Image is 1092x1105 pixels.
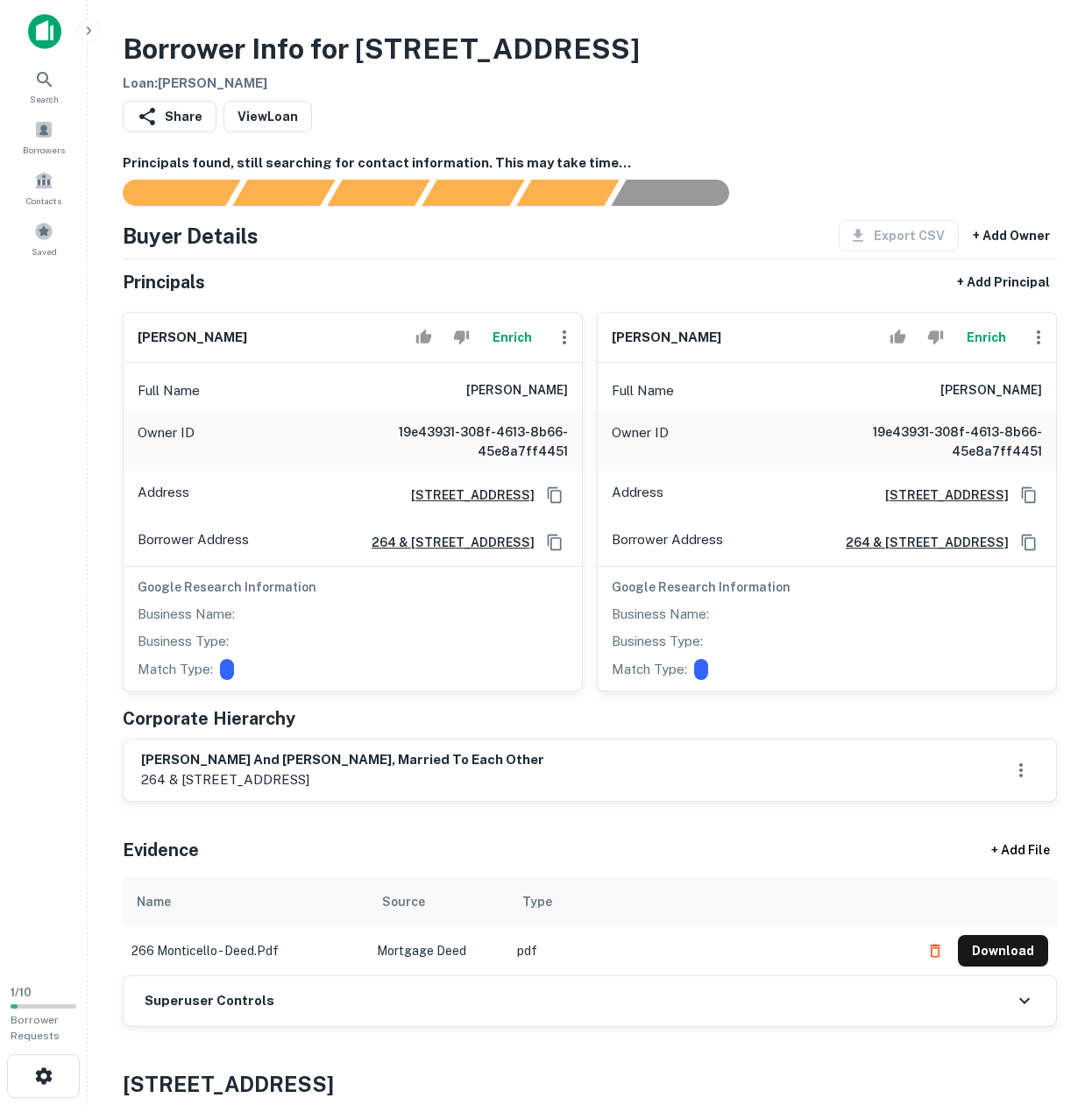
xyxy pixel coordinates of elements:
[966,220,1057,251] button: + Add Owner
[123,28,640,70] h3: Borrower Info for [STREET_ADDRESS]
[123,877,1057,975] div: scrollable content
[542,529,568,556] button: Copy Address
[612,328,721,348] h6: [PERSON_NAME]
[327,180,429,206] div: Documents found, AI parsing details...
[397,485,535,505] a: [STREET_ADDRESS]
[612,422,669,461] p: Owner ID
[123,837,199,863] h5: Evidence
[950,266,1057,298] button: + Add Principal
[612,380,674,401] p: Full Name
[484,320,540,355] button: Enrich
[138,577,568,597] h6: Google Research Information
[123,153,1057,174] h6: Principals found, still searching for contact information. This may take time...
[102,180,233,206] div: Sending borrower request to AI...
[145,991,274,1011] h6: Superuser Controls
[959,835,1081,867] div: + Add File
[123,220,259,251] h4: Buyer Details
[5,62,82,110] a: Search
[612,482,663,508] p: Address
[223,101,312,132] a: ViewLoan
[123,74,640,94] h6: Loan : [PERSON_NAME]
[358,533,535,552] a: 264 & [STREET_ADDRESS]
[28,14,61,49] img: capitalize-icon.png
[1016,529,1042,556] button: Copy Address
[138,631,229,652] p: Business Type:
[11,986,32,999] span: 1 / 10
[516,180,619,206] div: Principals found, still searching for contact information. This may take time...
[138,328,247,348] h6: [PERSON_NAME]
[138,659,213,680] p: Match Type:
[612,659,687,680] p: Match Type:
[123,705,295,732] h5: Corporate Hierarchy
[612,631,703,652] p: Business Type:
[123,269,205,295] h5: Principals
[123,926,368,975] td: 266 monticello - deed.pdf
[141,750,544,770] h6: [PERSON_NAME] and [PERSON_NAME], married to each other
[832,533,1009,552] a: 264 & [STREET_ADDRESS]
[5,164,82,211] a: Contacts
[32,244,57,259] span: Saved
[138,529,249,556] p: Borrower Address
[123,1068,1057,1100] h4: [STREET_ADDRESS]
[920,320,951,355] button: Reject
[871,485,1009,505] a: [STREET_ADDRESS]
[542,482,568,508] button: Copy Address
[508,877,911,926] th: Type
[30,92,59,106] span: Search
[368,926,508,975] td: Mortgage Deed
[11,1014,60,1042] span: Borrower Requests
[612,180,750,206] div: AI fulfillment process complete.
[612,577,1042,597] h6: Google Research Information
[958,935,1048,967] button: Download
[138,380,200,401] p: Full Name
[138,604,235,625] p: Business Name:
[919,937,951,965] button: Delete file
[232,180,335,206] div: Your request is received and processing...
[1004,965,1092,1049] iframe: Chat Widget
[23,143,65,157] span: Borrowers
[832,422,1042,461] h6: 19e43931-308f-4613-8b66-45e8a7ff4451
[466,380,568,401] h6: [PERSON_NAME]
[958,320,1014,355] button: Enrich
[612,604,709,625] p: Business Name:
[368,877,508,926] th: Source
[138,482,189,508] p: Address
[137,891,171,912] div: Name
[940,380,1042,401] h6: [PERSON_NAME]
[408,320,439,355] button: Accept
[123,101,216,132] button: Share
[382,891,425,912] div: Source
[508,926,911,975] td: pdf
[123,877,368,926] th: Name
[446,320,477,355] button: Reject
[26,194,61,208] span: Contacts
[358,422,568,461] h6: 19e43931-308f-4613-8b66-45e8a7ff4451
[883,320,913,355] button: Accept
[141,769,544,790] p: 264 & [STREET_ADDRESS]
[612,529,723,556] p: Borrower Address
[422,180,524,206] div: Principals found, AI now looking for contact information...
[1016,482,1042,508] button: Copy Address
[138,422,195,461] p: Owner ID
[5,215,82,262] a: Saved
[5,113,82,160] a: Borrowers
[522,891,552,912] div: Type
